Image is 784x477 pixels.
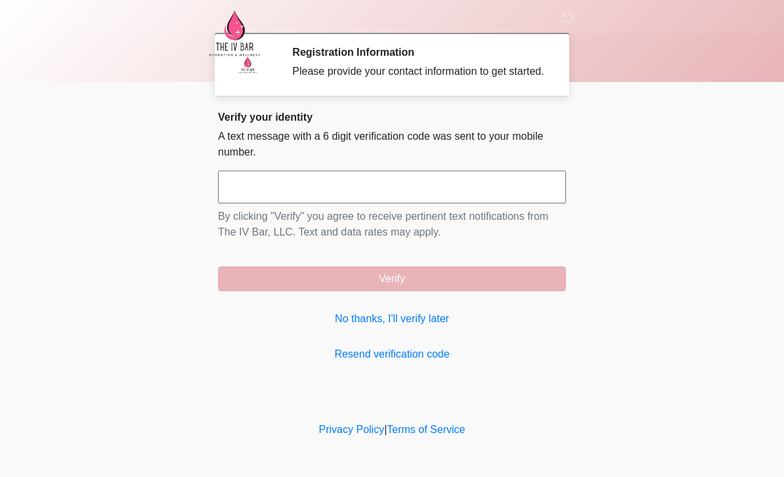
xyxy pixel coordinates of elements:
[218,129,566,160] p: A text message with a 6 digit verification code was sent to your mobile number.
[387,424,465,435] a: Terms of Service
[218,311,566,327] a: No thanks, I'll verify later
[218,346,566,362] a: Resend verification code
[384,424,387,435] a: |
[292,64,546,79] div: Please provide your contact information to get started.
[218,209,566,240] p: By clicking "Verify" you agree to receive pertinent text notifications from The IV Bar, LLC. Text...
[218,111,566,123] h2: Verify your identity
[319,424,385,435] a: Privacy Policy
[218,266,566,291] button: Verify
[205,10,264,56] img: The IV Bar, LLC Logo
